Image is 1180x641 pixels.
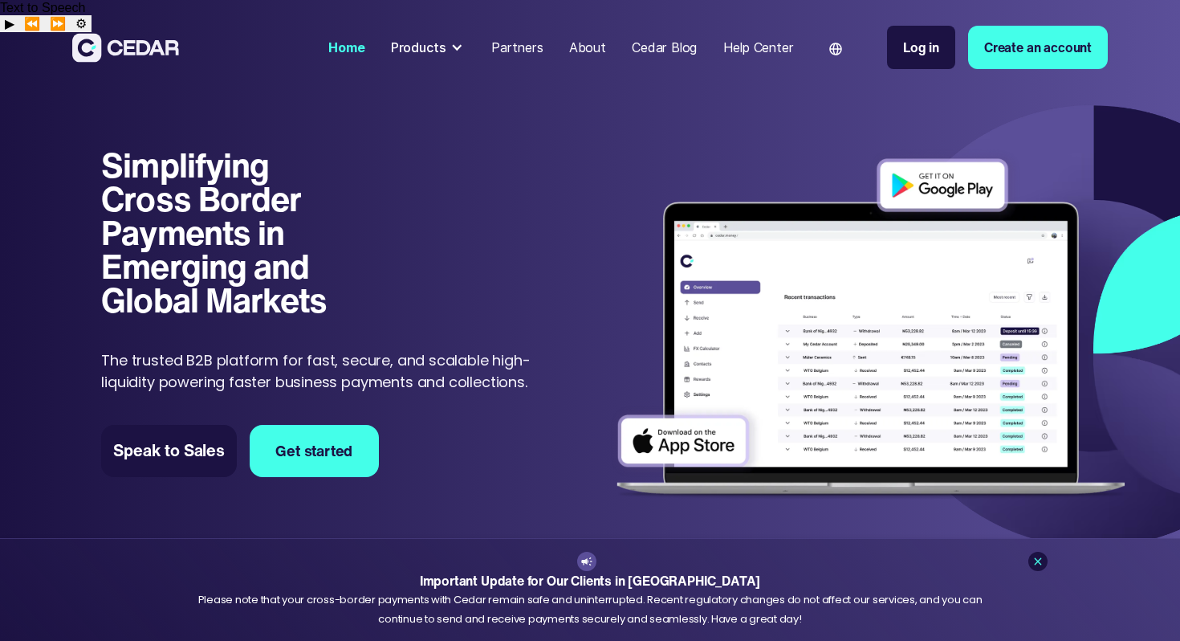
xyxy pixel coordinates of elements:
[101,349,540,393] p: The trusted B2B platform for fast, secure, and scalable high-liquidity powering faster business p...
[829,43,842,55] img: world icon
[569,38,606,57] div: About
[391,38,446,57] div: Products
[605,149,1137,511] img: Dashboard of transactions
[491,38,543,57] div: Partners
[328,38,364,57] div: Home
[322,30,371,65] a: Home
[385,31,472,63] div: Products
[101,149,364,317] h1: Simplifying Cross Border Payments in Emerging and Global Markets
[625,30,703,65] a: Cedar Blog
[485,30,550,65] a: Partners
[717,30,800,65] a: Help Center
[250,425,379,477] a: Get started
[563,30,612,65] a: About
[101,425,237,477] a: Speak to Sales
[887,26,955,69] a: Log in
[723,38,794,57] div: Help Center
[632,38,697,57] div: Cedar Blog
[968,26,1108,69] a: Create an account
[903,38,939,57] div: Log in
